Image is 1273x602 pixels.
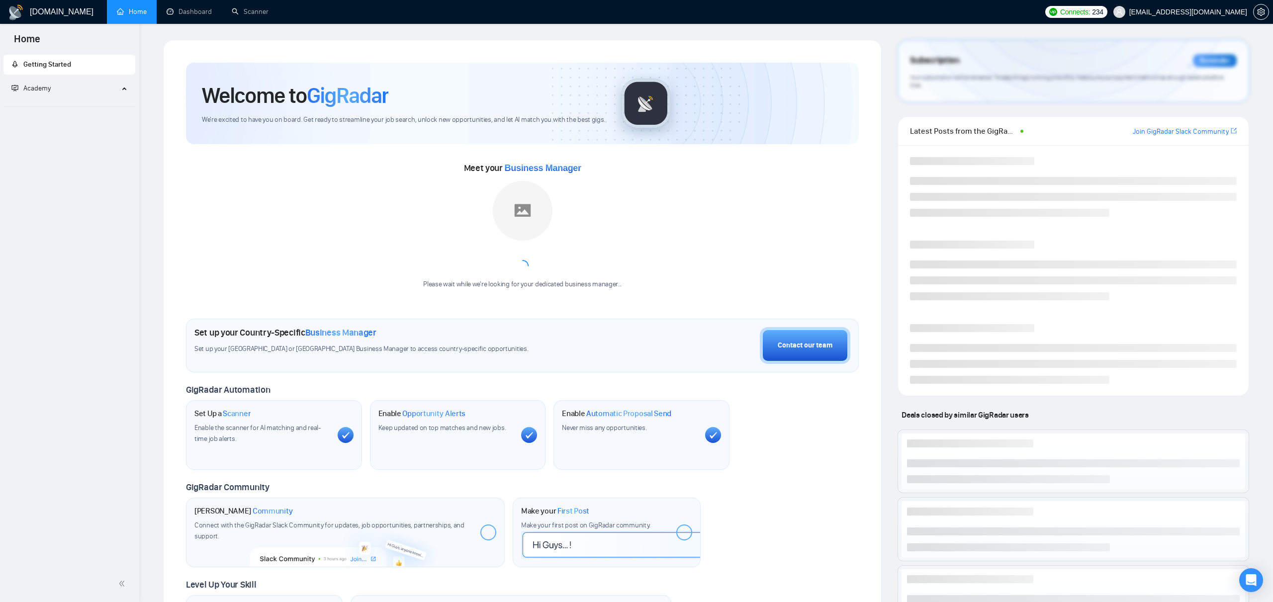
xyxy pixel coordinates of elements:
[910,125,1017,137] span: Latest Posts from the GigRadar Community
[1254,8,1269,16] span: setting
[307,82,388,109] span: GigRadar
[514,258,531,274] span: loading
[621,79,671,128] img: gigradar-logo.png
[305,327,376,338] span: Business Manager
[8,4,24,20] img: logo
[118,579,128,589] span: double-left
[562,409,671,419] h1: Enable
[1060,6,1090,17] span: Connects:
[186,579,256,590] span: Level Up Your Skill
[505,163,581,173] span: Business Manager
[186,482,270,493] span: GigRadar Community
[1193,54,1237,67] div: Reminder
[910,52,959,69] span: Subscription
[202,115,605,125] span: We're excited to have you on board. Get ready to streamline your job search, unlock new opportuni...
[23,60,71,69] span: Getting Started
[521,521,650,529] span: Make your first post on GigRadar community.
[202,82,388,109] h1: Welcome to
[167,7,212,16] a: dashboardDashboard
[562,424,646,432] span: Never miss any opportunities.
[6,32,48,53] span: Home
[378,424,506,432] span: Keep updated on top matches and new jobs.
[1049,8,1057,16] img: upwork-logo.png
[194,327,376,338] h1: Set up your Country-Specific
[186,384,270,395] span: GigRadar Automation
[3,102,135,109] li: Academy Homepage
[586,409,671,419] span: Automatic Proposal Send
[1253,8,1269,16] a: setting
[1116,8,1123,15] span: user
[232,7,269,16] a: searchScanner
[1231,126,1237,136] a: export
[760,327,850,364] button: Contact our team
[253,506,293,516] span: Community
[194,424,321,443] span: Enable the scanner for AI matching and real-time job alerts.
[1239,568,1263,592] div: Open Intercom Messenger
[11,85,18,91] span: fund-projection-screen
[194,344,588,354] span: Set up your [GEOGRAPHIC_DATA] or [GEOGRAPHIC_DATA] Business Manager to access country-specific op...
[1133,126,1229,137] a: Join GigRadar Slack Community
[1092,6,1103,17] span: 234
[11,84,51,92] span: Academy
[3,55,135,75] li: Getting Started
[1253,4,1269,20] button: setting
[250,521,441,567] img: slackcommunity-bg.png
[493,181,552,241] img: placeholder.png
[23,84,51,92] span: Academy
[417,280,628,289] div: Please wait while we're looking for your dedicated business manager...
[194,506,293,516] h1: [PERSON_NAME]
[194,409,251,419] h1: Set Up a
[378,409,466,419] h1: Enable
[194,521,464,540] span: Connect with the GigRadar Slack Community for updates, job opportunities, partnerships, and support.
[464,163,581,173] span: Meet your
[557,506,589,516] span: First Post
[898,406,1032,424] span: Deals closed by similar GigRadar users
[778,340,832,351] div: Contact our team
[117,7,147,16] a: homeHome
[1231,127,1237,135] span: export
[223,409,251,419] span: Scanner
[402,409,465,419] span: Opportunity Alerts
[11,61,18,68] span: rocket
[910,74,1223,89] span: Your subscription will be renewed. To keep things running smoothly, make sure your payment method...
[521,506,589,516] h1: Make your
